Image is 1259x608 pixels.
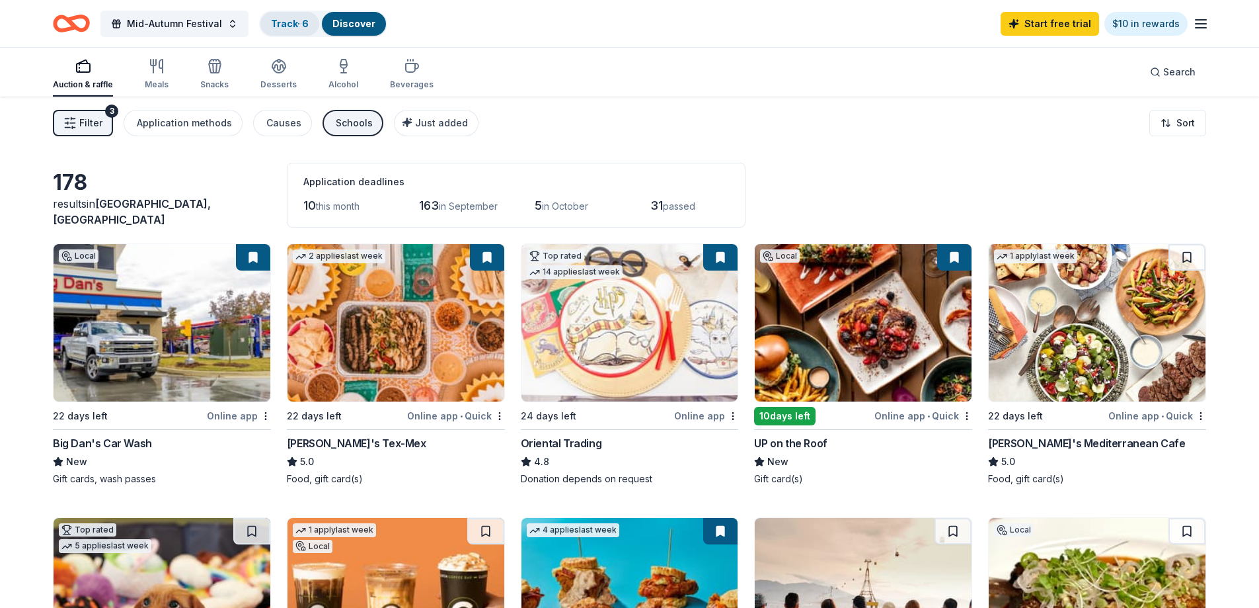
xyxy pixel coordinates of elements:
[755,244,972,402] img: Image for UP on the Roof
[54,244,270,402] img: Image for Big Dan's Car Wash
[415,117,468,128] span: Just added
[521,244,738,402] img: Image for Oriental Trading
[994,249,1077,263] div: 1 apply last week
[303,198,316,212] span: 10
[650,198,663,212] span: 31
[988,408,1043,424] div: 22 days left
[390,79,434,90] div: Beverages
[988,243,1206,486] a: Image for Taziki's Mediterranean Cafe1 applylast week22 days leftOnline app•Quick[PERSON_NAME]'s ...
[390,53,434,97] button: Beverages
[53,53,113,97] button: Auction & raffle
[1108,408,1206,424] div: Online app Quick
[137,115,232,131] div: Application methods
[663,200,695,212] span: passed
[259,11,387,37] button: Track· 6Discover
[53,435,152,451] div: Big Dan's Car Wash
[53,197,211,226] span: [GEOGRAPHIC_DATA], [GEOGRAPHIC_DATA]
[534,454,549,470] span: 4.8
[1163,64,1196,80] span: Search
[293,523,376,537] div: 1 apply last week
[287,435,426,451] div: [PERSON_NAME]'s Tex-Mex
[53,243,271,486] a: Image for Big Dan's Car WashLocal22 days leftOnline appBig Dan's Car WashNewGift cards, wash passes
[1001,454,1015,470] span: 5.0
[53,196,271,228] div: results
[293,249,385,263] div: 2 applies last week
[521,243,739,486] a: Image for Oriental TradingTop rated14 applieslast week24 days leftOnline appOriental Trading4.8Do...
[59,539,151,553] div: 5 applies last week
[527,265,623,279] div: 14 applies last week
[1139,59,1206,85] button: Search
[53,79,113,90] div: Auction & raffle
[300,454,314,470] span: 5.0
[124,110,243,136] button: Application methods
[287,244,504,402] img: Image for Chuy's Tex-Mex
[988,472,1206,486] div: Food, gift card(s)
[874,408,972,424] div: Online app Quick
[323,110,383,136] button: Schools
[767,454,788,470] span: New
[266,115,301,131] div: Causes
[1104,12,1188,36] a: $10 in rewards
[989,244,1205,402] img: Image for Taziki's Mediterranean Cafe
[59,249,98,263] div: Local
[207,408,271,424] div: Online app
[754,407,816,425] div: 10 days left
[316,200,360,212] span: this month
[332,18,375,29] a: Discover
[79,115,102,131] span: Filter
[754,243,972,486] a: Image for UP on the RoofLocal10days leftOnline app•QuickUP on the RoofNewGift card(s)
[674,408,738,424] div: Online app
[754,472,972,486] div: Gift card(s)
[394,110,478,136] button: Just added
[460,411,463,421] span: •
[287,243,505,486] a: Image for Chuy's Tex-Mex2 applieslast week22 days leftOnline app•Quick[PERSON_NAME]'s Tex-Mex5.0F...
[53,110,113,136] button: Filter3
[542,200,588,212] span: in October
[200,53,229,97] button: Snacks
[419,198,439,212] span: 163
[1149,110,1206,136] button: Sort
[527,249,584,263] div: Top rated
[1176,115,1195,131] span: Sort
[328,53,358,97] button: Alcohol
[260,53,297,97] button: Desserts
[336,115,373,131] div: Schools
[253,110,312,136] button: Causes
[287,408,342,424] div: 22 days left
[994,523,1034,537] div: Local
[200,79,229,90] div: Snacks
[260,79,297,90] div: Desserts
[287,472,505,486] div: Food, gift card(s)
[303,174,729,190] div: Application deadlines
[521,408,576,424] div: 24 days left
[271,18,309,29] a: Track· 6
[145,79,169,90] div: Meals
[127,16,222,32] span: Mid-Autumn Festival
[53,8,90,39] a: Home
[927,411,930,421] span: •
[59,523,116,537] div: Top rated
[145,53,169,97] button: Meals
[439,200,498,212] span: in September
[521,435,602,451] div: Oriental Trading
[66,454,87,470] span: New
[760,249,800,263] div: Local
[988,435,1185,451] div: [PERSON_NAME]'s Mediterranean Cafe
[754,435,827,451] div: UP on the Roof
[527,523,619,537] div: 4 applies last week
[1001,12,1099,36] a: Start free trial
[328,79,358,90] div: Alcohol
[1161,411,1164,421] span: •
[535,198,542,212] span: 5
[53,408,108,424] div: 22 days left
[521,472,739,486] div: Donation depends on request
[53,472,271,486] div: Gift cards, wash passes
[100,11,248,37] button: Mid-Autumn Festival
[105,105,118,118] div: 3
[53,169,271,196] div: 178
[53,197,211,226] span: in
[407,408,505,424] div: Online app Quick
[293,540,332,553] div: Local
